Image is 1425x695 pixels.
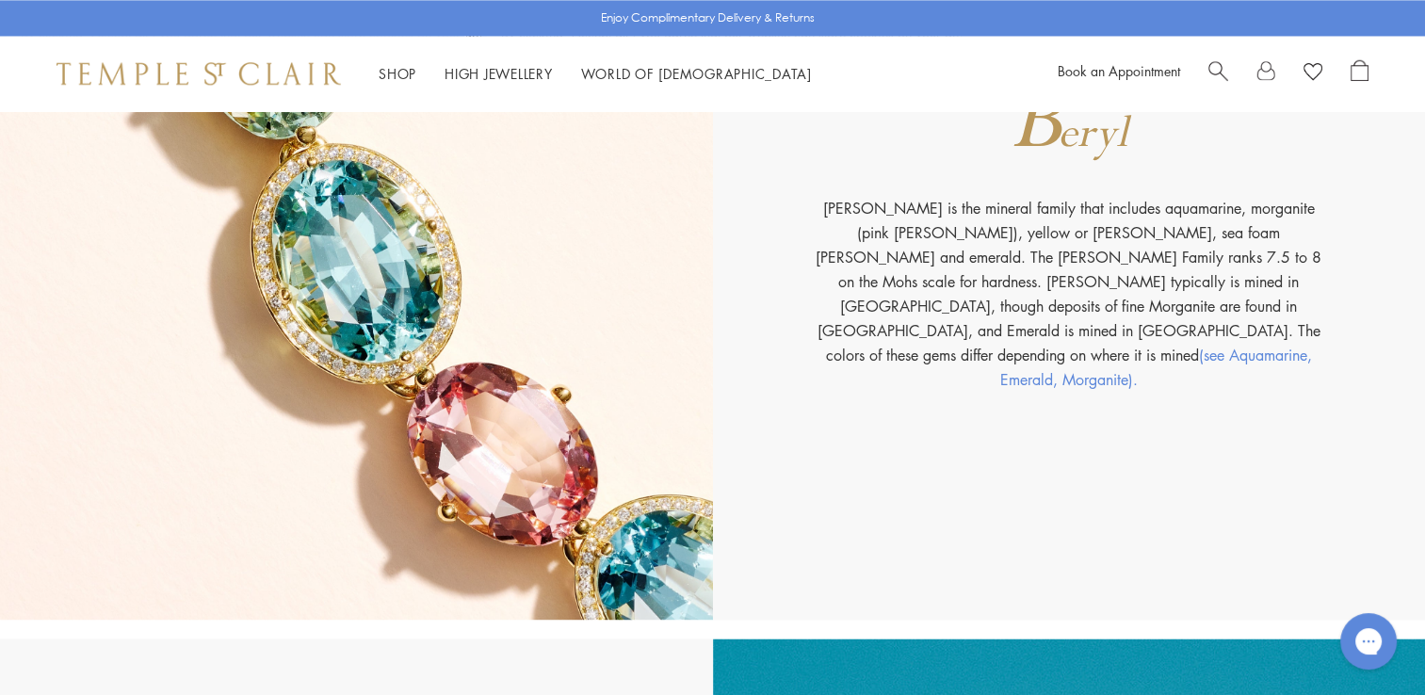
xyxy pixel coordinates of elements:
p: Enjoy Complimentary Delivery & Returns [601,8,815,27]
span: eryl [1058,105,1127,162]
a: Search [1208,59,1228,88]
img: Temple St. Clair [57,62,341,85]
a: ShopShop [379,64,416,83]
a: World of [DEMOGRAPHIC_DATA]World of [DEMOGRAPHIC_DATA] [581,64,812,83]
iframe: Gorgias live chat messenger [1331,606,1406,676]
p: [PERSON_NAME] is the mineral family that includes aquamarine, morganite (pink [PERSON_NAME]), yel... [815,196,1323,392]
nav: Main navigation [379,62,812,86]
a: Open Shopping Bag [1351,59,1368,88]
a: (see Aquamarine, [1199,345,1312,365]
a: High JewelleryHigh Jewellery [445,64,553,83]
a: Morganite). [1062,369,1138,390]
span: B [1011,66,1061,178]
a: Book an Appointment [1058,61,1180,80]
a: Emerald, [1000,369,1058,390]
a: View Wishlist [1304,59,1322,88]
